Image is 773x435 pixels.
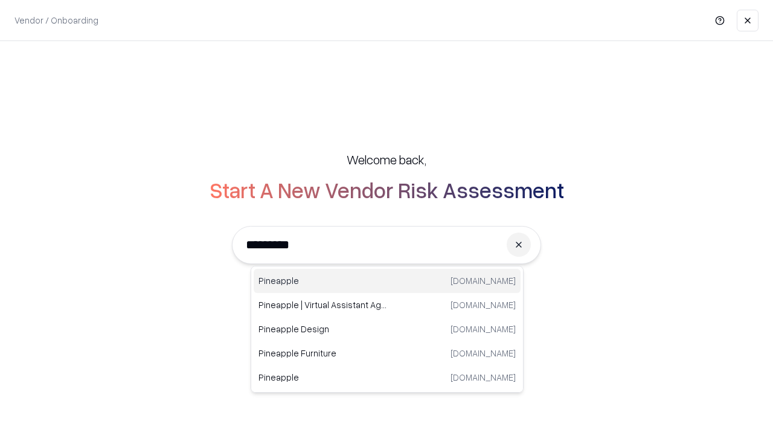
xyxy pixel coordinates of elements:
h5: Welcome back, [347,151,426,168]
p: Pineapple [258,274,387,287]
p: [DOMAIN_NAME] [451,347,516,359]
h2: Start A New Vendor Risk Assessment [210,178,564,202]
p: [DOMAIN_NAME] [451,274,516,287]
p: Pineapple Design [258,323,387,335]
p: [DOMAIN_NAME] [451,298,516,311]
p: [DOMAIN_NAME] [451,371,516,384]
p: Pineapple Furniture [258,347,387,359]
p: Pineapple [258,371,387,384]
p: Pineapple | Virtual Assistant Agency [258,298,387,311]
p: [DOMAIN_NAME] [451,323,516,335]
p: Vendor / Onboarding [14,14,98,27]
div: Suggestions [251,266,524,393]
